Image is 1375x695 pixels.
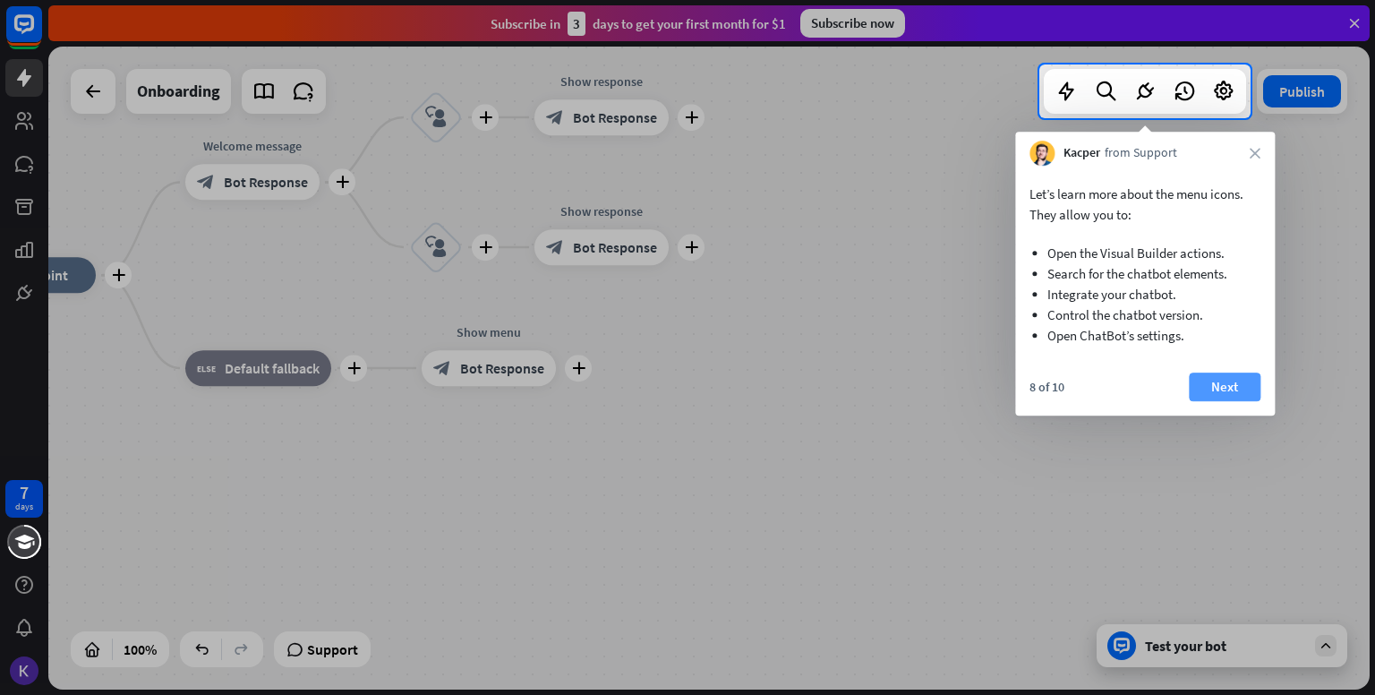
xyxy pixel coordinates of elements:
div: 8 of 10 [1029,379,1064,395]
button: Next [1189,373,1260,401]
li: Search for the chatbot elements. [1047,263,1243,284]
li: Open ChatBot’s settings. [1047,325,1243,346]
button: Open LiveChat chat widget [14,7,68,61]
i: close [1250,148,1260,159]
p: Let’s learn more about the menu icons. They allow you to: [1029,184,1260,225]
li: Open the Visual Builder actions. [1047,243,1243,263]
span: Kacper [1063,144,1100,162]
span: from Support [1105,144,1177,162]
li: Control the chatbot version. [1047,305,1243,325]
li: Integrate your chatbot. [1047,284,1243,305]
